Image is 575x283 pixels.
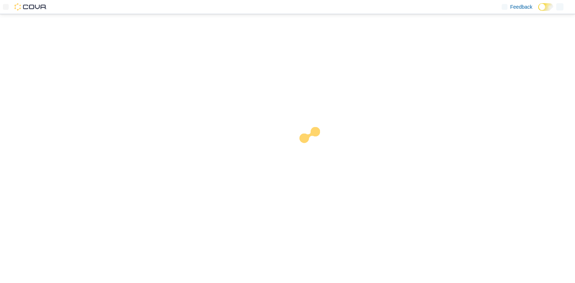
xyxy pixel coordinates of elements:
span: Feedback [510,3,532,10]
img: Cova [14,3,47,10]
img: cova-loader [287,122,342,176]
input: Dark Mode [538,3,553,11]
